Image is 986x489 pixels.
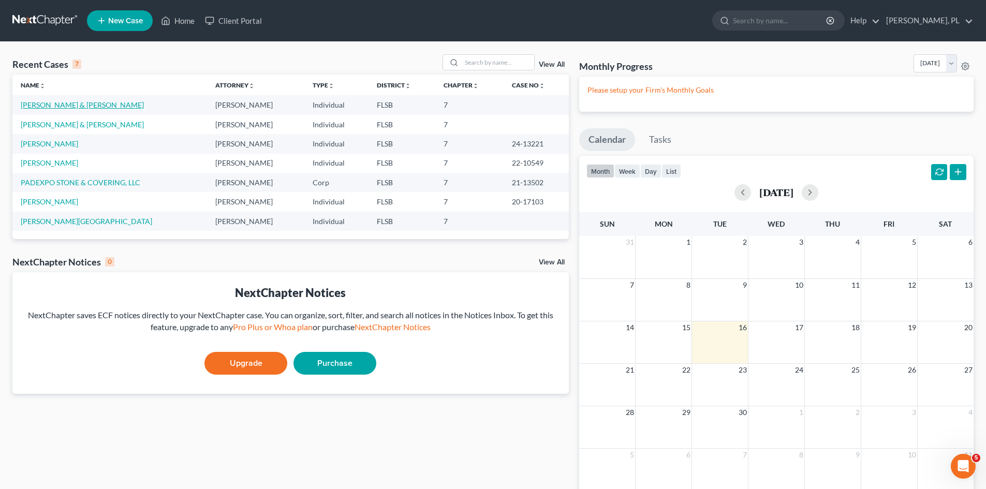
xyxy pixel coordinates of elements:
[233,322,313,332] a: Pro Plus or Whoa plan
[640,164,661,178] button: day
[681,364,691,376] span: 22
[855,406,861,419] span: 2
[504,154,569,173] td: 22-10549
[435,115,504,134] td: 7
[907,321,917,334] span: 19
[21,81,46,89] a: Nameunfold_more
[625,364,635,376] span: 21
[600,219,615,228] span: Sun
[798,449,804,461] span: 8
[200,11,267,30] a: Client Portal
[369,154,435,173] td: FLSB
[881,11,973,30] a: [PERSON_NAME], PL
[939,219,952,228] span: Sat
[207,95,304,114] td: [PERSON_NAME]
[377,81,411,89] a: Districtunfold_more
[21,309,561,333] div: NextChapter saves ECF notices directly to your NextChapter case. You can organize, sort, filter, ...
[907,364,917,376] span: 26
[435,154,504,173] td: 7
[304,134,369,153] td: Individual
[355,322,431,332] a: NextChapter Notices
[738,364,748,376] span: 23
[304,173,369,192] td: Corp
[473,83,479,89] i: unfold_more
[850,364,861,376] span: 25
[21,100,144,109] a: [PERSON_NAME] & [PERSON_NAME]
[444,81,479,89] a: Chapterunfold_more
[850,279,861,291] span: 11
[614,164,640,178] button: week
[12,58,81,70] div: Recent Cases
[462,55,534,70] input: Search by name...
[313,81,334,89] a: Typeunfold_more
[951,454,976,479] iframe: Intercom live chat
[328,83,334,89] i: unfold_more
[369,212,435,231] td: FLSB
[105,257,114,266] div: 0
[293,352,376,375] a: Purchase
[742,236,748,248] span: 2
[625,406,635,419] span: 28
[304,212,369,231] td: Individual
[907,449,917,461] span: 10
[963,279,974,291] span: 13
[733,11,828,30] input: Search by name...
[539,61,565,68] a: View All
[884,219,894,228] span: Fri
[304,192,369,211] td: Individual
[963,321,974,334] span: 20
[907,279,917,291] span: 12
[655,219,673,228] span: Mon
[435,134,504,153] td: 7
[963,449,974,461] span: 11
[156,11,200,30] a: Home
[435,212,504,231] td: 7
[207,173,304,192] td: [PERSON_NAME]
[405,83,411,89] i: unfold_more
[207,212,304,231] td: [PERSON_NAME]
[685,449,691,461] span: 6
[629,449,635,461] span: 5
[794,279,804,291] span: 10
[539,83,545,89] i: unfold_more
[579,128,635,151] a: Calendar
[369,173,435,192] td: FLSB
[798,406,804,419] span: 1
[759,187,793,198] h2: [DATE]
[685,236,691,248] span: 1
[738,321,748,334] span: 16
[504,192,569,211] td: 20-17103
[742,279,748,291] span: 9
[369,192,435,211] td: FLSB
[587,85,965,95] p: Please setup your Firm's Monthly Goals
[215,81,255,89] a: Attorneyunfold_more
[304,115,369,134] td: Individual
[204,352,287,375] a: Upgrade
[21,217,152,226] a: [PERSON_NAME][GEOGRAPHIC_DATA]
[304,95,369,114] td: Individual
[21,139,78,148] a: [PERSON_NAME]
[661,164,681,178] button: list
[911,406,917,419] span: 3
[369,115,435,134] td: FLSB
[855,236,861,248] span: 4
[738,406,748,419] span: 30
[248,83,255,89] i: unfold_more
[850,321,861,334] span: 18
[207,192,304,211] td: [PERSON_NAME]
[794,321,804,334] span: 17
[207,115,304,134] td: [PERSON_NAME]
[855,449,861,461] span: 9
[207,154,304,173] td: [PERSON_NAME]
[21,178,140,187] a: PADEXPO STONE & COVERING, LLC
[625,321,635,334] span: 14
[72,60,81,69] div: 7
[625,236,635,248] span: 31
[963,364,974,376] span: 27
[681,321,691,334] span: 15
[108,17,143,25] span: New Case
[579,60,653,72] h3: Monthly Progress
[39,83,46,89] i: unfold_more
[967,406,974,419] span: 4
[21,197,78,206] a: [PERSON_NAME]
